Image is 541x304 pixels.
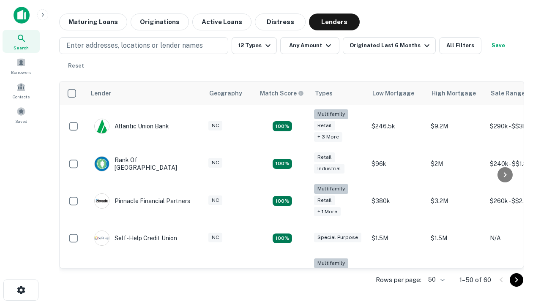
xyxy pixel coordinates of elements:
[3,103,40,126] a: Saved
[209,88,242,98] div: Geography
[3,30,40,53] a: Search
[208,195,222,205] div: NC
[485,37,512,54] button: Save your search to get updates of matches that match your search criteria.
[14,7,30,24] img: capitalize-icon.png
[14,44,29,51] span: Search
[426,254,486,297] td: $3.2M
[310,81,367,105] th: Types
[426,105,486,148] td: $9.2M
[309,14,360,30] button: Lenders
[314,152,335,162] div: Retail
[94,193,190,209] div: Pinnacle Financial Partners
[315,88,333,98] div: Types
[314,164,344,174] div: Industrial
[15,118,27,125] span: Saved
[13,93,30,100] span: Contacts
[426,148,486,180] td: $2M
[94,156,196,171] div: Bank Of [GEOGRAPHIC_DATA]
[208,121,222,130] div: NC
[95,157,109,171] img: picture
[426,81,486,105] th: High Mortgage
[343,37,436,54] button: Originated Last 6 Months
[273,196,292,206] div: Matching Properties: 18, hasApolloMatch: undefined
[350,41,432,51] div: Originated Last 6 Months
[11,69,31,76] span: Borrowers
[66,41,203,51] p: Enter addresses, locations or lender names
[95,231,109,245] img: picture
[367,148,426,180] td: $96k
[273,121,292,131] div: Matching Properties: 10, hasApolloMatch: undefined
[491,88,525,98] div: Sale Range
[426,222,486,254] td: $1.5M
[208,158,222,168] div: NC
[59,14,127,30] button: Maturing Loans
[3,54,40,77] a: Borrowers
[367,81,426,105] th: Low Mortgage
[95,119,109,133] img: picture
[314,132,342,142] div: + 3 more
[314,258,348,268] div: Multifamily
[280,37,339,54] button: Any Amount
[439,37,481,54] button: All Filters
[376,275,421,285] p: Rows per page:
[94,119,169,134] div: Atlantic Union Bank
[499,209,541,250] iframe: Chat Widget
[367,105,426,148] td: $246.5k
[367,254,426,297] td: $246k
[86,81,204,105] th: Lender
[94,268,163,283] div: The Fidelity Bank
[426,180,486,223] td: $3.2M
[425,274,446,286] div: 50
[59,37,228,54] button: Enter addresses, locations or lender names
[432,88,476,98] div: High Mortgage
[314,121,335,130] div: Retail
[208,233,222,242] div: NC
[192,14,251,30] button: Active Loans
[95,194,109,208] img: picture
[232,37,277,54] button: 12 Types
[273,233,292,244] div: Matching Properties: 11, hasApolloMatch: undefined
[459,275,491,285] p: 1–50 of 60
[314,195,335,205] div: Retail
[260,89,304,98] div: Capitalize uses an advanced AI algorithm to match your search with the best lender. The match sco...
[204,81,255,105] th: Geography
[63,57,90,74] button: Reset
[255,14,306,30] button: Distress
[131,14,189,30] button: Originations
[367,222,426,254] td: $1.5M
[372,88,414,98] div: Low Mortgage
[273,159,292,169] div: Matching Properties: 15, hasApolloMatch: undefined
[260,89,302,98] h6: Match Score
[94,231,177,246] div: Self-help Credit Union
[91,88,111,98] div: Lender
[314,184,348,194] div: Multifamily
[314,109,348,119] div: Multifamily
[510,273,523,287] button: Go to next page
[367,180,426,223] td: $380k
[3,79,40,102] a: Contacts
[314,233,361,242] div: Special Purpose
[314,207,341,217] div: + 1 more
[255,81,310,105] th: Capitalize uses an advanced AI algorithm to match your search with the best lender. The match sco...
